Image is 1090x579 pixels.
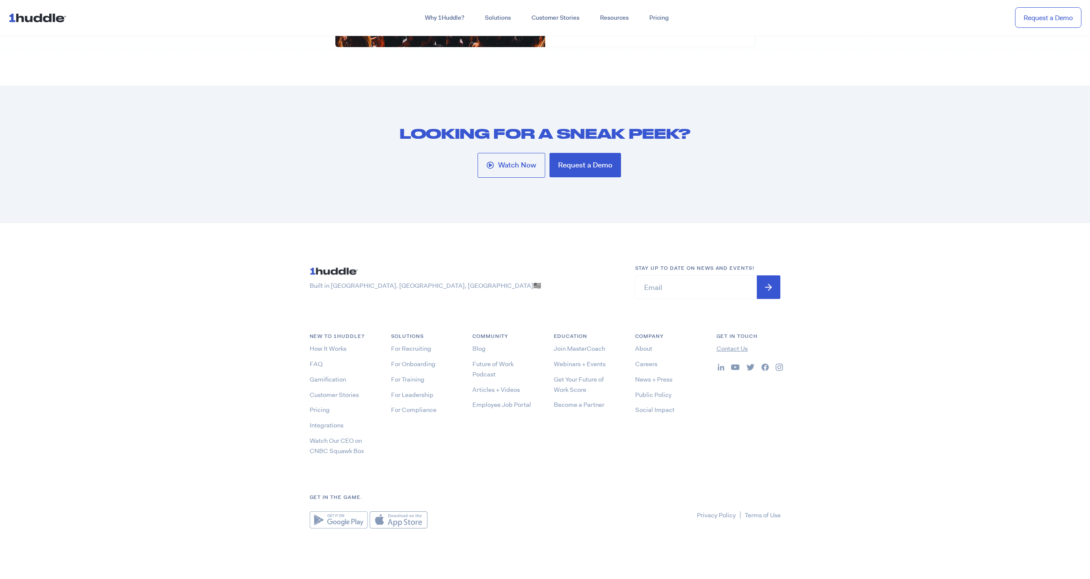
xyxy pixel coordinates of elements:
[635,275,781,299] input: Email
[554,360,606,368] a: Webinars + Events
[391,375,424,384] a: For Training
[554,344,605,353] a: Join MasterCoach
[533,281,541,290] span: 🇺🇸
[554,332,618,340] h6: Education
[391,344,431,353] a: For Recruiting
[472,400,531,409] a: Employee Job Portal
[310,264,361,278] img: ...
[639,10,679,26] a: Pricing
[478,153,545,178] a: Watch Now
[310,375,346,384] a: Gamification
[391,360,436,368] a: For Onboarding
[554,375,604,394] a: Get Your Future of Work Score
[310,360,323,368] a: FAQ
[635,264,781,272] h6: Stay up to date on news and events!
[1015,7,1081,28] a: Request a Demo
[745,511,781,519] a: Terms of Use
[718,364,724,370] img: ...
[391,332,455,340] h6: Solutions
[475,10,521,26] a: Solutions
[9,9,70,26] img: ...
[558,161,612,169] span: Request a Demo
[310,493,781,501] h6: Get in the game.
[310,406,330,414] a: Pricing
[310,344,346,353] a: How It Works
[590,10,639,26] a: Resources
[776,364,783,371] img: ...
[697,511,736,519] a: Privacy Policy
[472,344,486,353] a: Blog
[635,360,657,368] a: Careers
[717,332,781,340] h6: Get in Touch
[757,275,780,299] input: Submit
[391,406,436,414] a: For Compliance
[391,391,433,399] a: For Leadership
[717,344,748,353] a: Contact Us
[635,344,652,353] a: About
[498,161,536,169] span: Watch Now
[554,400,604,409] a: Become a Partner
[310,332,374,340] h6: NEW TO 1HUDDLE?
[310,391,359,399] a: Customer Stories
[521,10,590,26] a: Customer Stories
[310,281,618,290] p: Built in [GEOGRAPHIC_DATA]. [GEOGRAPHIC_DATA], [GEOGRAPHIC_DATA]
[549,153,621,177] a: Request a Demo
[472,360,514,379] a: Future of Work Podcast
[731,364,740,370] img: ...
[415,10,475,26] a: Why 1Huddle?
[747,364,755,370] img: ...
[762,364,769,371] img: ...
[635,332,699,340] h6: COMPANY
[310,511,368,528] img: Google Play Store
[310,436,364,455] a: Watch Our CEO on CNBC Squawk Box
[472,385,520,394] a: Articles + Videos
[472,332,537,340] h6: COMMUNITY
[635,375,672,384] a: News + Press
[635,406,675,414] a: Social Impact
[635,391,672,399] a: Public Policy
[310,421,343,430] a: Integrations
[370,511,427,528] img: Apple App Store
